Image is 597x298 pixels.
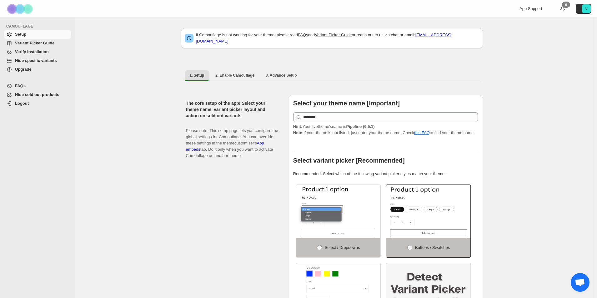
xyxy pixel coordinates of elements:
a: Variant Picker Guide [315,33,352,37]
span: Hide sold out products [15,92,59,97]
img: Select / Dropdowns [296,185,380,238]
a: Hide sold out products [4,90,71,99]
strong: Hint: [293,124,303,129]
img: Buttons / Swatches [386,185,470,238]
span: FAQs [15,83,26,88]
span: Your live theme's name is [293,124,375,129]
strong: Note: [293,130,304,135]
b: Select variant picker [Recommended] [293,157,405,164]
span: 1. Setup [190,73,204,78]
a: FAQs [4,82,71,90]
a: Verify Installation [4,48,71,56]
a: Setup [4,30,71,39]
a: 0 [559,6,566,12]
p: Please note: This setup page lets you configure the global settings for Camouflage. You can overr... [186,121,278,159]
a: Logout [4,99,71,108]
span: 3. Advance Setup [266,73,297,78]
span: Hide specific variants [15,58,57,63]
p: Recommended: Select which of the following variant picker styles match your theme. [293,171,478,177]
span: Logout [15,101,29,106]
span: Verify Installation [15,49,49,54]
span: Variant Picker Guide [15,41,54,45]
text: V [585,7,588,11]
span: Select / Dropdowns [325,245,360,250]
div: 0 [562,2,570,8]
span: App Support [519,6,542,11]
p: If Camouflage is not working for your theme, please read and or reach out to us via chat or email: [196,32,479,44]
span: Setup [15,32,26,37]
span: Buttons / Swatches [415,245,450,250]
h2: The core setup of the app! Select your theme name, variant picker layout and action on sold out v... [186,100,278,119]
span: Avatar with initials V [582,4,591,13]
button: Avatar with initials V [576,4,591,14]
span: CAMOUFLAGE [6,24,72,29]
p: If your theme is not listed, just enter your theme name. Check to find your theme name. [293,124,478,136]
a: this FAQ [414,130,430,135]
a: Upgrade [4,65,71,74]
a: Variant Picker Guide [4,39,71,48]
span: Upgrade [15,67,32,72]
a: Open chat [571,273,589,292]
span: 2. Enable Camouflage [215,73,254,78]
img: Camouflage [5,0,36,18]
strong: Pipeline (6.5.1) [346,124,374,129]
b: Select your theme name [Important] [293,100,400,107]
a: Hide specific variants [4,56,71,65]
a: FAQs [298,33,308,37]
